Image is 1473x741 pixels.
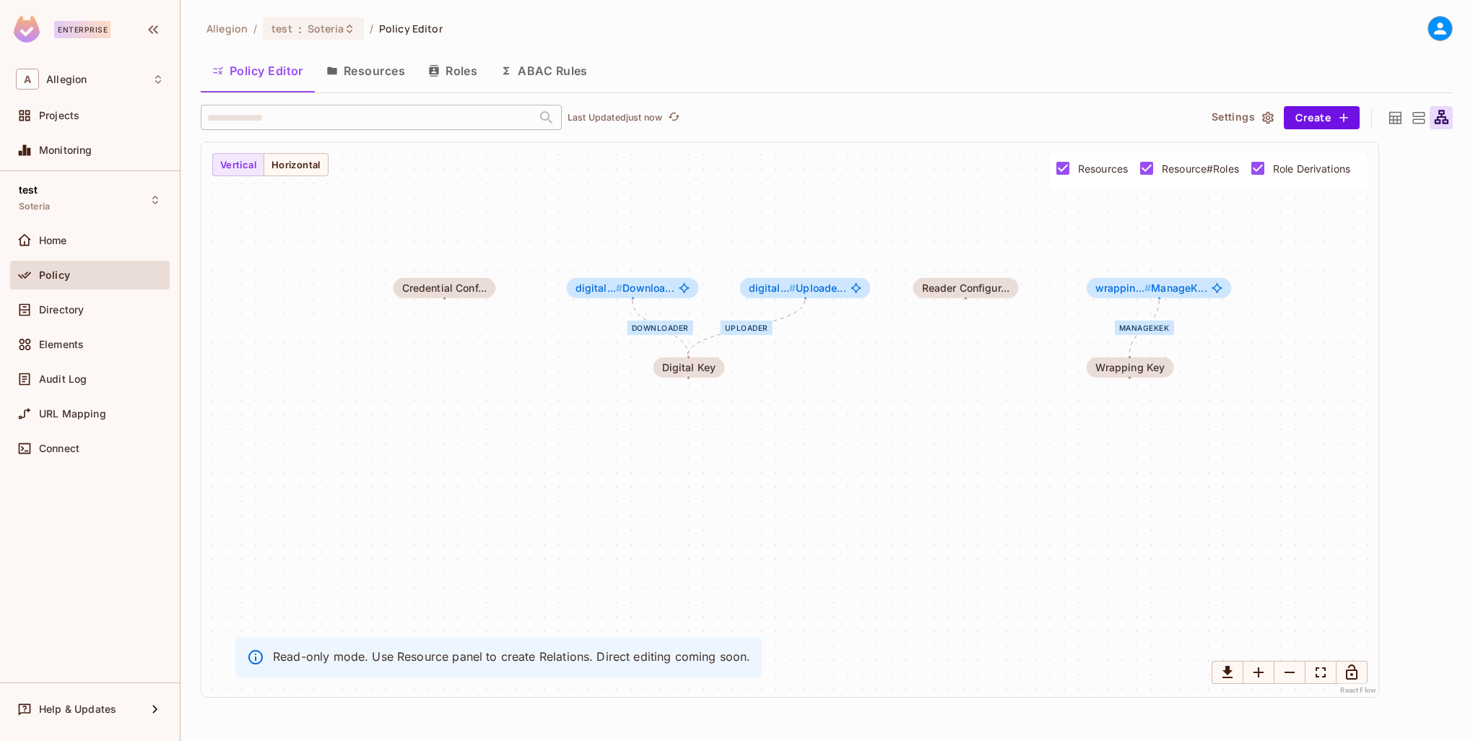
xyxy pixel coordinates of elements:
span: URL Mapping [39,408,106,420]
div: ManageKek [1115,321,1174,335]
button: refresh [665,109,682,126]
div: Credential Conf... [402,282,487,294]
div: Uploader [721,321,773,335]
button: Create [1284,106,1360,129]
a: React Flow attribution [1340,686,1376,694]
span: A [16,69,39,90]
button: Resources [315,53,417,89]
div: Reader Configur... [922,282,1010,294]
g: Edge from wrappingkey#managekek to wrappingkey [1129,300,1159,355]
span: Workspace: Allegion [46,74,87,85]
button: Vertical [212,153,264,176]
span: Role Derivations [1273,162,1350,175]
div: Downloader [627,321,693,335]
span: Resource#Roles [1162,162,1239,175]
span: Policy Editor [379,22,443,35]
span: Uploade... [749,282,846,294]
span: Audit Log [39,373,87,385]
span: Connect [39,443,79,454]
span: # [789,282,796,294]
span: test [271,22,292,35]
button: Zoom In [1243,661,1274,684]
button: ABAC Rules [489,53,599,89]
span: Monitoring [39,144,92,156]
div: Digital Key [662,362,716,373]
span: Soteria [19,201,50,212]
span: key: credentialcfg name: Credential Configuration [394,278,496,298]
button: Policy Editor [201,53,315,89]
span: digital... [749,282,796,294]
span: Click to refresh data [662,109,682,126]
span: Downloa... [575,282,674,294]
span: refresh [668,110,680,125]
span: digitalkey#downloader [567,278,699,298]
span: test [19,184,38,196]
p: Last Updated just now [568,112,662,123]
span: digitalkey#uploader [740,278,871,298]
g: Edge from digitalkey#uploader to digitalkey [688,300,805,355]
span: Resources [1078,162,1128,175]
span: wrappingkey [1087,357,1174,378]
span: Home [39,235,67,246]
div: Small button group [212,153,329,176]
span: # [1144,282,1151,294]
span: the active workspace [207,22,248,35]
span: wrappingkey#managekek [1087,278,1232,298]
button: Lock Graph [1336,661,1368,684]
div: Wrapping Key [1095,362,1165,373]
div: Enterprise [54,21,110,38]
span: Policy [39,269,70,281]
span: digitalkey [653,357,725,378]
span: wrappin... [1095,282,1152,294]
li: / [370,22,373,35]
span: : [297,23,303,35]
span: Soteria [308,22,344,35]
button: Fit View [1305,661,1337,684]
span: key: readercfg name: Reader Configuration [913,278,1019,298]
div: Small button group [1212,661,1368,684]
button: Horizontal [264,153,329,176]
button: Download graph as image [1212,661,1243,684]
button: Roles [417,53,489,89]
span: digital... [575,282,623,294]
span: ManageK... [1095,282,1207,294]
button: Settings [1206,106,1278,129]
span: Projects [39,110,79,121]
span: Elements [39,339,84,350]
li: / [253,22,257,35]
span: Help & Updates [39,703,116,715]
p: Read-only mode. Use Resource panel to create Relations. Direct editing coming soon. [273,649,750,664]
img: SReyMgAAAABJRU5ErkJggg== [14,16,40,43]
button: Zoom Out [1274,661,1305,684]
span: Directory [39,304,84,316]
span: # [616,282,622,294]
